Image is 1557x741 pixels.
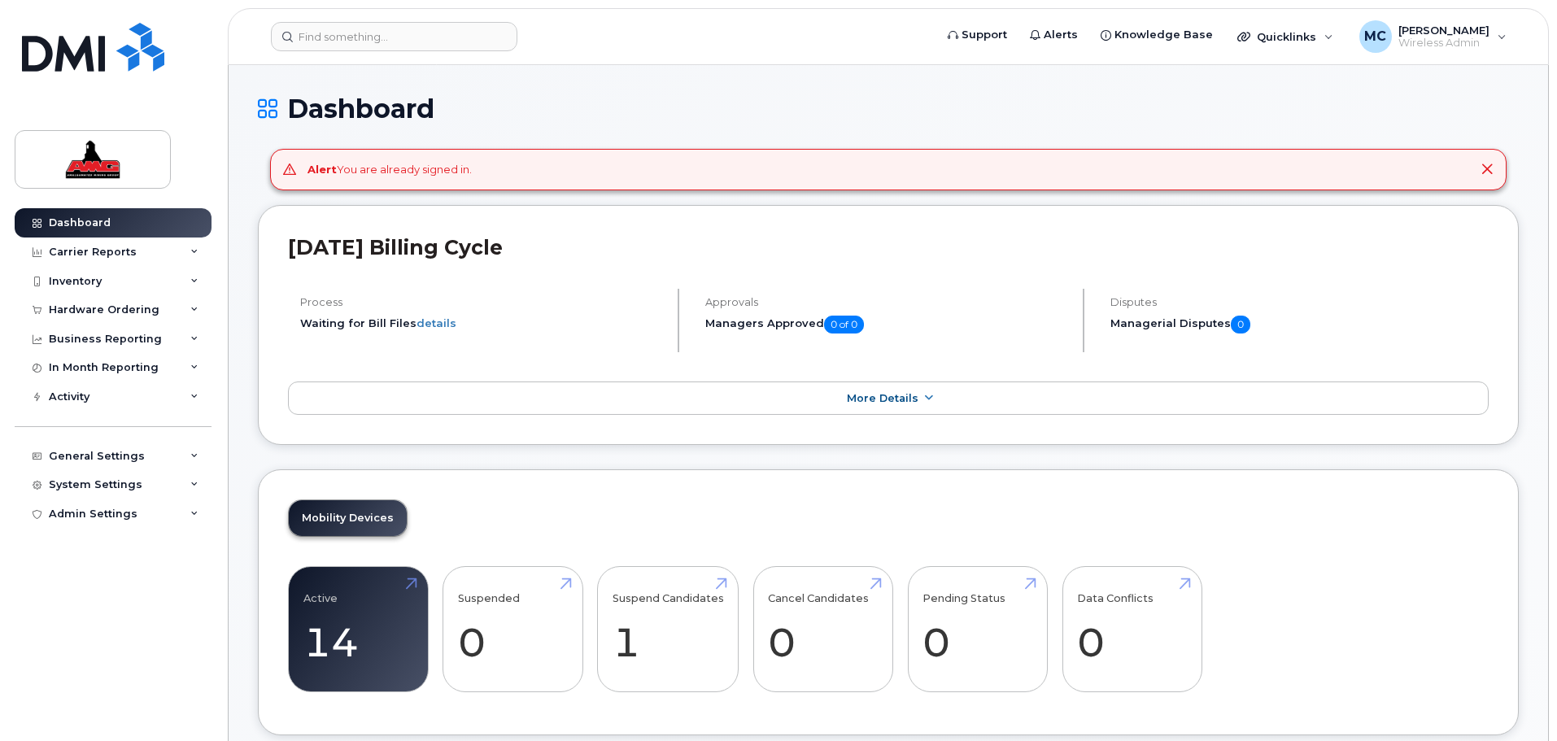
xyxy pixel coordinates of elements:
h5: Managers Approved [705,316,1069,333]
a: Suspend Candidates 1 [613,576,724,683]
h1: Dashboard [258,94,1519,123]
strong: Alert [307,163,337,176]
a: Active 14 [303,576,413,683]
h2: [DATE] Billing Cycle [288,235,1489,259]
span: 0 of 0 [824,316,864,333]
a: details [417,316,456,329]
h5: Managerial Disputes [1110,316,1489,333]
a: Mobility Devices [289,500,407,536]
a: Cancel Candidates 0 [768,576,878,683]
a: Suspended 0 [458,576,568,683]
div: You are already signed in. [307,162,472,177]
a: Data Conflicts 0 [1077,576,1187,683]
a: Pending Status 0 [922,576,1032,683]
span: More Details [847,392,918,404]
h4: Approvals [705,296,1069,308]
li: Waiting for Bill Files [300,316,664,331]
span: 0 [1231,316,1250,333]
h4: Process [300,296,664,308]
h4: Disputes [1110,296,1489,308]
